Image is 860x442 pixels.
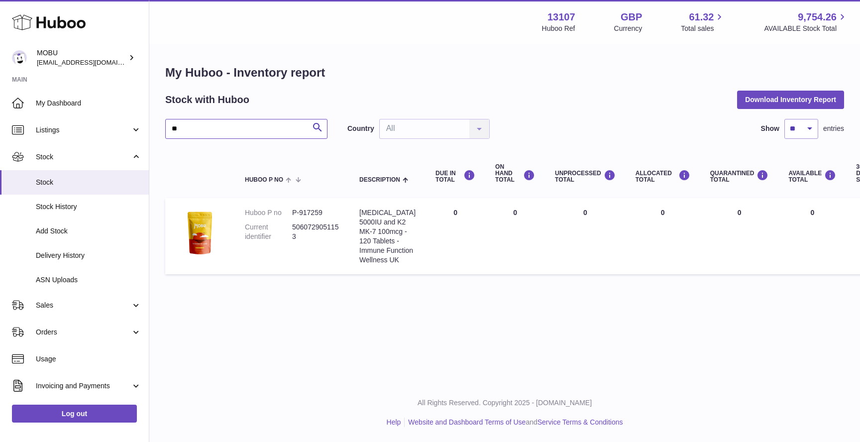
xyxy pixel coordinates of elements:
[36,328,131,337] span: Orders
[36,251,141,260] span: Delivery History
[626,198,700,274] td: 0
[36,125,131,135] span: Listings
[245,208,292,218] dt: Huboo P no
[36,275,141,285] span: ASN Uploads
[387,418,401,426] a: Help
[36,226,141,236] span: Add Stock
[681,24,725,33] span: Total sales
[245,177,283,183] span: Huboo P no
[621,10,642,24] strong: GBP
[542,24,575,33] div: Huboo Ref
[764,10,848,33] a: 9,754.26 AVAILABLE Stock Total
[485,198,545,274] td: 0
[405,418,623,427] li: and
[798,10,837,24] span: 9,754.26
[408,418,526,426] a: Website and Dashboard Terms of Use
[359,177,400,183] span: Description
[681,10,725,33] a: 61.32 Total sales
[12,405,137,423] a: Log out
[36,301,131,310] span: Sales
[689,10,714,24] span: 61.32
[165,65,844,81] h1: My Huboo - Inventory report
[435,170,475,183] div: DUE IN TOTAL
[555,170,616,183] div: UNPROCESSED Total
[36,381,131,391] span: Invoicing and Payments
[36,99,141,108] span: My Dashboard
[537,418,623,426] a: Service Terms & Conditions
[12,50,27,65] img: mo@mobu.co.uk
[36,178,141,187] span: Stock
[547,10,575,24] strong: 13107
[292,208,339,218] dd: P-917259
[165,93,249,107] h2: Stock with Huboo
[245,222,292,241] dt: Current identifier
[175,208,225,258] img: product image
[347,124,374,133] label: Country
[292,222,339,241] dd: 5060729051153
[36,354,141,364] span: Usage
[545,198,626,274] td: 0
[761,124,779,133] label: Show
[37,58,146,66] span: [EMAIL_ADDRESS][DOMAIN_NAME]
[36,202,141,212] span: Stock History
[495,164,535,184] div: ON HAND Total
[614,24,643,33] div: Currency
[710,170,769,183] div: QUARANTINED Total
[764,24,848,33] span: AVAILABLE Stock Total
[426,198,485,274] td: 0
[359,208,416,264] div: [MEDICAL_DATA] 5000IU and K2 MK-7 100mcg - 120 Tablets - Immune Function Wellness UK
[738,209,742,217] span: 0
[636,170,690,183] div: ALLOCATED Total
[778,198,846,274] td: 0
[737,91,844,109] button: Download Inventory Report
[823,124,844,133] span: entries
[157,398,852,408] p: All Rights Reserved. Copyright 2025 - [DOMAIN_NAME]
[788,170,836,183] div: AVAILABLE Total
[36,152,131,162] span: Stock
[37,48,126,67] div: MOBU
